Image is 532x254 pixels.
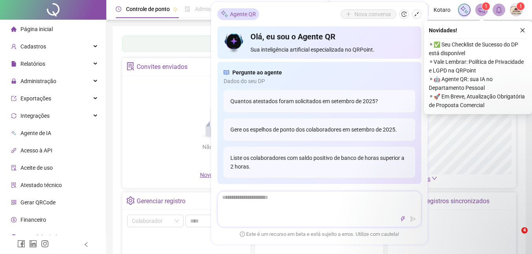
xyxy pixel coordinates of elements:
[11,165,17,171] span: audit
[240,231,245,236] span: exclamation-circle
[11,200,17,205] span: qrcode
[126,62,135,70] span: solution
[20,182,62,188] span: Atestado técnico
[505,227,524,246] iframe: Intercom live chat
[20,113,50,119] span: Integrações
[137,60,187,74] div: Convites enviados
[224,147,415,178] div: Liste os colaboradores com saldo positivo de banco de horas superior a 2 horas.
[11,113,17,119] span: sync
[478,6,485,13] span: notification
[520,28,525,33] span: close
[401,11,407,17] span: history
[217,8,259,20] div: Agente QR
[434,6,450,14] span: Kotaro
[11,217,17,222] span: dollar
[126,197,135,205] span: setting
[11,96,17,101] span: export
[29,240,37,248] span: linkedin
[200,172,239,178] span: Novo convite
[240,230,399,238] span: Este é um recurso em beta e está sujeito a erros. Utilize com cautela!
[414,11,419,17] span: shrink
[521,227,528,234] span: 4
[11,44,17,49] span: user-add
[429,26,457,35] span: Novidades !
[20,234,60,240] span: Central de ajuda
[11,26,17,32] span: home
[11,148,17,153] span: api
[11,182,17,188] span: solution
[519,4,522,9] span: 1
[20,78,56,84] span: Administração
[485,4,488,9] span: 1
[510,4,522,16] img: 31925
[429,75,527,92] span: ⚬ 🤖 Agente QR: sua IA no Departamento Pessoal
[20,95,51,102] span: Exportações
[137,195,185,208] div: Gerenciar registro
[224,68,229,77] span: read
[11,61,17,67] span: file
[126,6,170,12] span: Controle de ponto
[83,242,89,247] span: left
[232,68,282,77] span: Pergunte ao agente
[41,240,49,248] span: instagram
[224,90,415,112] div: Quantos atestados foram solicitados em setembro de 2025?
[20,43,46,50] span: Cadastros
[20,165,53,171] span: Aceite de uso
[495,6,502,13] span: bell
[224,77,415,85] span: Dados do seu DP
[250,31,415,42] h4: Olá, eu sou o Agente QR
[17,240,25,248] span: facebook
[341,9,396,19] button: Nova conversa
[20,26,53,32] span: Página inicial
[195,6,235,12] span: Admissão digital
[429,92,527,109] span: ⚬ 🚀 Em Breve, Atualização Obrigatória de Proposta Comercial
[116,6,121,12] span: clock-circle
[20,199,56,206] span: Gerar QRCode
[20,217,46,223] span: Financeiro
[460,6,469,14] img: sparkle-icon.fc2bf0ac1784a2077858766a79e2daf3.svg
[185,6,190,12] span: file-done
[20,130,51,136] span: Agente de IA
[20,147,52,154] span: Acesso à API
[224,31,245,54] img: icon
[173,7,178,12] span: pushpin
[224,119,415,141] div: Gere os espelhos de ponto dos colaboradores em setembro de 2025.
[482,2,490,10] sup: 1
[250,45,415,54] span: Sua inteligência artificial especializada no QRPoint.
[374,174,532,233] iframe: Intercom notifications mensagem
[221,10,228,18] img: sparkle-icon.fc2bf0ac1784a2077858766a79e2daf3.svg
[11,234,17,240] span: info-circle
[429,40,527,57] span: ⚬ ✅ Seu Checklist de Sucesso do DP está disponível
[184,143,256,151] div: Não há dados
[429,57,527,75] span: ⚬ Vale Lembrar: Política de Privacidade e LGPD na QRPoint
[517,2,525,10] sup: Atualize o seu contato no menu Meus Dados
[11,78,17,84] span: lock
[20,61,45,67] span: Relatórios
